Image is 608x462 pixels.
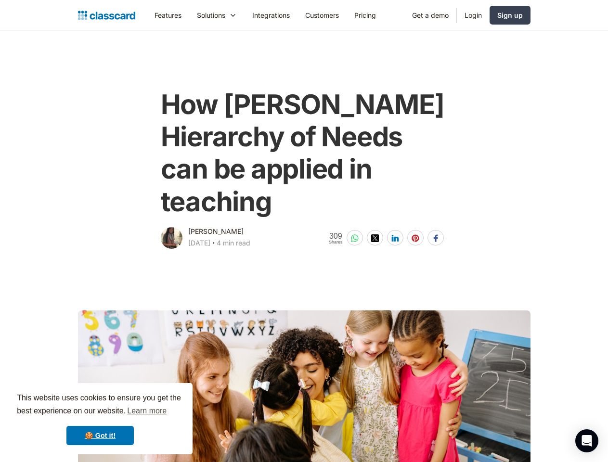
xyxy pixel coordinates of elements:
[298,4,347,26] a: Customers
[575,429,598,452] div: Open Intercom Messenger
[161,89,448,218] h1: How [PERSON_NAME] Hierarchy of Needs can be applied in teaching
[412,234,419,242] img: pinterest-white sharing button
[245,4,298,26] a: Integrations
[17,392,183,418] span: This website uses cookies to ensure you get the best experience on our website.
[66,426,134,445] a: dismiss cookie message
[329,232,343,240] span: 309
[351,234,359,242] img: whatsapp-white sharing button
[490,6,530,25] a: Sign up
[147,4,189,26] a: Features
[404,4,456,26] a: Get a demo
[78,9,135,22] a: home
[217,237,250,249] div: 4 min read
[8,383,193,454] div: cookieconsent
[126,404,168,418] a: learn more about cookies
[432,234,440,242] img: facebook-white sharing button
[189,4,245,26] div: Solutions
[347,4,384,26] a: Pricing
[457,4,490,26] a: Login
[188,226,244,237] div: [PERSON_NAME]
[329,240,343,244] span: Shares
[210,237,217,251] div: ‧
[497,10,523,20] div: Sign up
[197,10,225,20] div: Solutions
[371,234,379,242] img: twitter-white sharing button
[391,234,399,242] img: linkedin-white sharing button
[188,237,210,249] div: [DATE]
